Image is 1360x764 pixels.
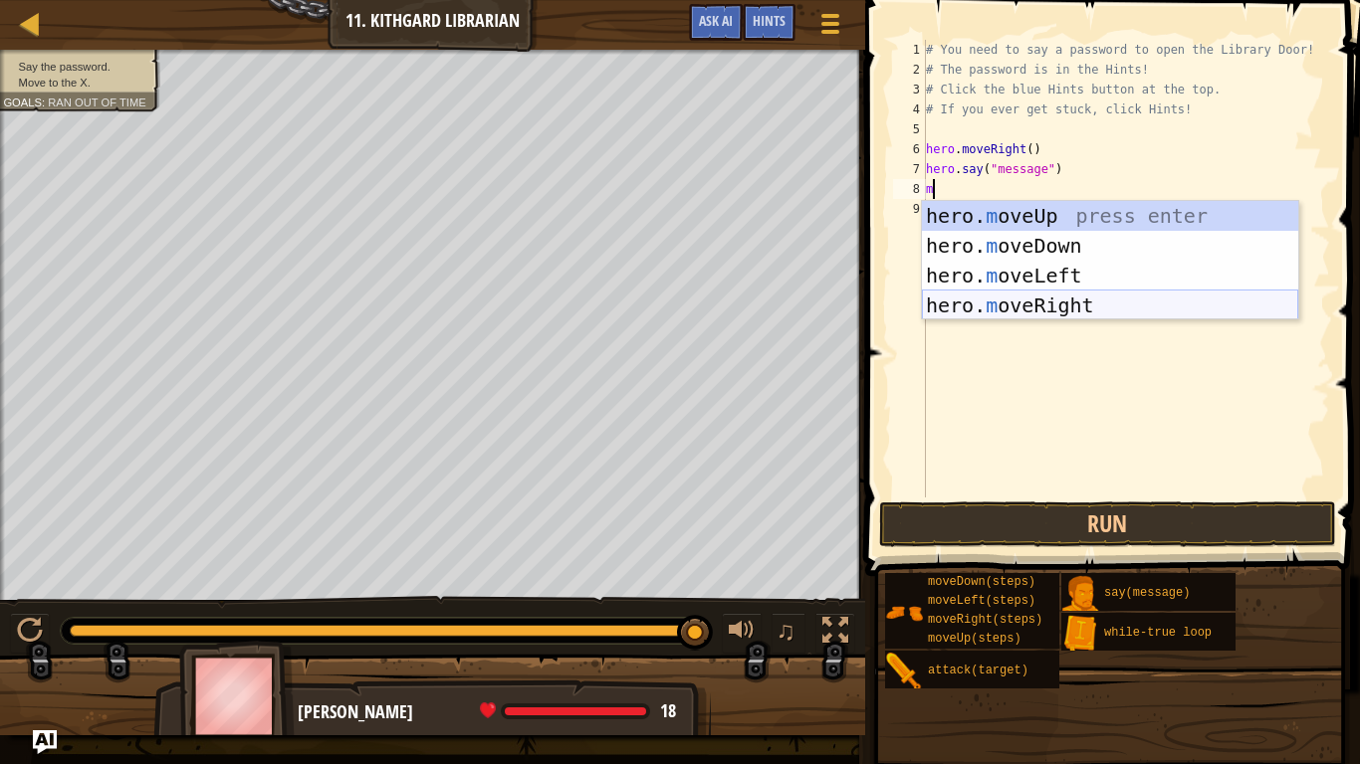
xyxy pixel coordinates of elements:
[893,159,926,179] div: 7
[19,60,111,73] span: Say the password.
[1061,615,1099,653] img: portrait.png
[928,664,1028,677] span: attack(target)
[893,99,926,119] div: 4
[3,95,42,108] span: Goals
[893,199,926,219] div: 9
[699,11,733,30] span: Ask AI
[1061,575,1099,613] img: portrait.png
[776,616,795,646] span: ♫
[893,60,926,80] div: 2
[893,119,926,139] div: 5
[10,613,50,654] button: Ctrl + P: Pause
[928,594,1035,608] span: moveLeft(steps)
[885,653,923,690] img: portrait.png
[885,594,923,632] img: portrait.png
[928,613,1042,627] span: moveRight(steps)
[3,59,148,75] li: Say the password.
[1104,626,1212,640] span: while-true loop
[33,730,57,754] button: Ask AI
[480,702,676,720] div: health: 18 / 18
[179,641,295,751] img: thang_avatar_frame.png
[879,501,1336,547] button: Run
[893,179,926,199] div: 8
[660,698,676,723] span: 18
[893,139,926,159] div: 6
[689,4,743,41] button: Ask AI
[722,613,762,654] button: Adjust volume
[1104,586,1190,600] span: say(message)
[893,40,926,60] div: 1
[928,632,1021,646] span: moveUp(steps)
[928,575,1035,589] span: moveDown(steps)
[815,613,855,654] button: Toggle fullscreen
[893,80,926,99] div: 3
[42,95,48,108] span: :
[3,75,148,91] li: Move to the X.
[19,76,91,89] span: Move to the X.
[48,95,146,108] span: Ran out of time
[298,699,691,725] div: [PERSON_NAME]
[753,11,786,30] span: Hints
[772,613,805,654] button: ♫
[805,4,855,51] button: Show game menu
